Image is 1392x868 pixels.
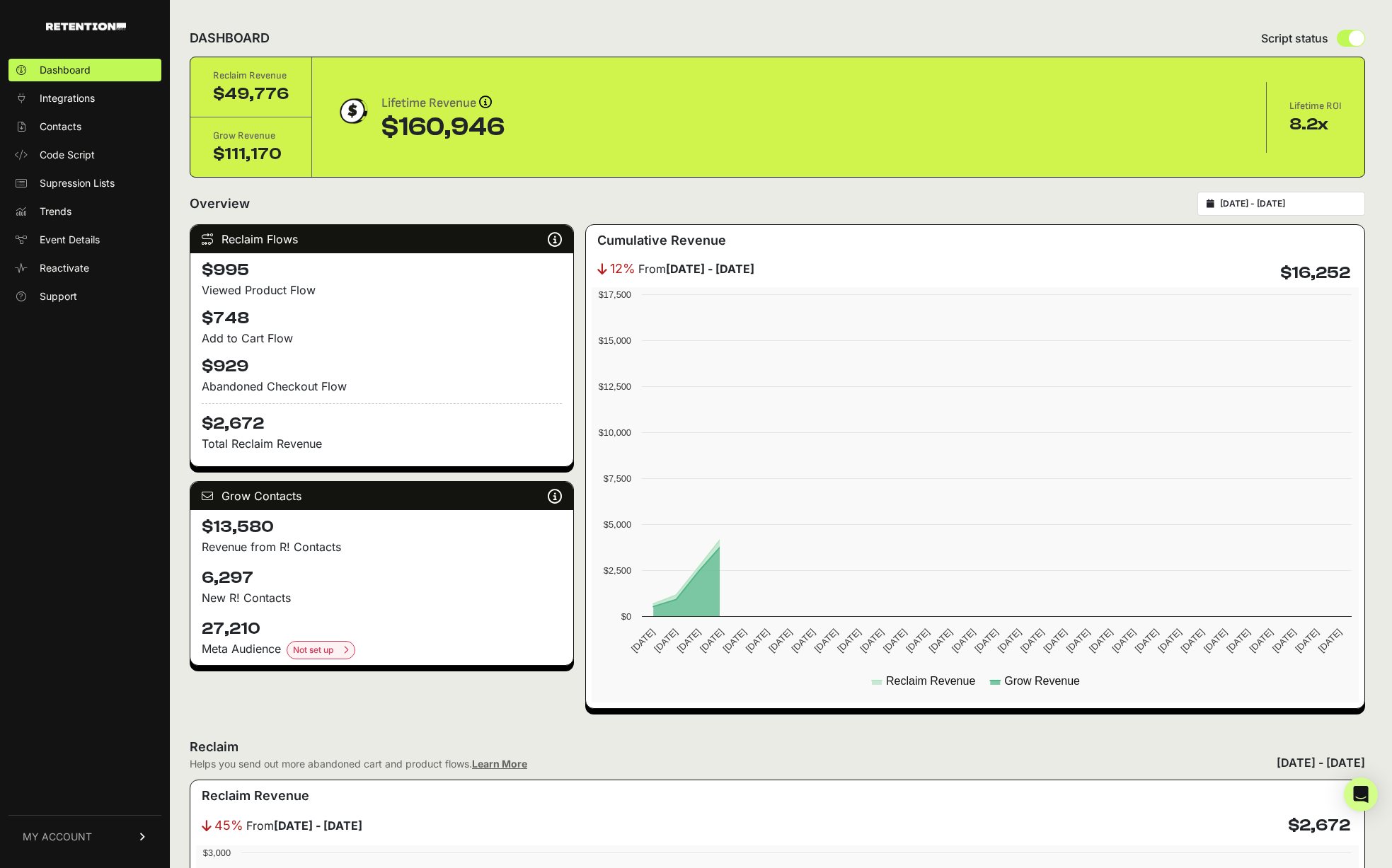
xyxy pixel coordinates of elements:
[213,143,289,166] div: $111,170
[8,59,161,81] a: Dashboard
[720,627,748,654] text: [DATE]
[599,335,631,346] text: $15,000
[996,627,1023,654] text: [DATE]
[1004,675,1080,687] text: Grow Revenue
[1288,814,1350,837] h4: $2,672
[202,516,562,538] h4: $13,580
[8,87,161,110] a: Integrations
[599,289,631,300] text: $17,500
[203,847,231,858] text: $3,000
[202,259,562,282] h4: $995
[202,640,562,659] div: Meta Audience
[202,378,562,395] div: Abandoned Checkout Flow
[8,172,161,195] a: Supression Lists
[1293,627,1321,654] text: [DATE]
[23,830,92,844] span: MY ACCOUNT
[1110,627,1137,654] text: [DATE]
[202,618,562,640] h4: 27,210
[1248,627,1275,654] text: [DATE]
[835,627,863,654] text: [DATE]
[381,93,505,113] div: Lifetime Revenue
[190,757,527,771] div: Helps you send out more abandoned cart and product flows.
[190,225,573,253] div: Reclaim Flows
[40,176,115,190] span: Supression Lists
[1041,627,1069,654] text: [DATE]
[610,259,635,279] span: 12%
[40,289,77,303] span: Support
[40,233,100,247] span: Event Details
[8,815,161,858] a: MY ACCOUNT
[40,91,95,105] span: Integrations
[1018,627,1046,654] text: [DATE]
[213,69,289,83] div: Reclaim Revenue
[40,120,81,134] span: Contacts
[629,627,657,654] text: [DATE]
[1280,262,1350,284] h4: $16,252
[40,204,71,219] span: Trends
[927,627,955,654] text: [DATE]
[202,330,562,347] div: Add to Cart Flow
[202,567,562,589] h4: 6,297
[381,113,505,141] div: $160,946
[597,231,726,250] h3: Cumulative Revenue
[40,148,95,162] span: Code Script
[599,381,631,392] text: $12,500
[246,817,362,834] span: From
[8,200,161,223] a: Trends
[638,260,754,277] span: From
[8,228,161,251] a: Event Details
[766,627,794,654] text: [DATE]
[213,83,289,105] div: $49,776
[1261,30,1328,47] span: Script status
[214,816,243,835] span: 45%
[744,627,771,654] text: [DATE]
[886,675,975,687] text: Reclaim Revenue
[190,194,250,214] h2: Overview
[599,427,631,438] text: $10,000
[621,611,631,622] text: $0
[1064,627,1092,654] text: [DATE]
[1202,627,1229,654] text: [DATE]
[675,627,703,654] text: [DATE]
[1224,627,1252,654] text: [DATE]
[8,285,161,308] a: Support
[8,115,161,138] a: Contacts
[1179,627,1207,654] text: [DATE]
[950,627,977,654] text: [DATE]
[904,627,931,654] text: [DATE]
[858,627,886,654] text: [DATE]
[335,93,370,129] img: dollar-coin-05c43ed7efb7bc0c12610022525b4bbbb207c7efeef5aecc26f025e68dcafac9.png
[40,63,91,77] span: Dashboard
[972,627,1000,654] text: [DATE]
[812,627,840,654] text: [DATE]
[1289,99,1342,113] div: Lifetime ROI
[1156,627,1183,654] text: [DATE]
[202,786,309,806] h3: Reclaim Revenue
[202,435,562,452] p: Total Reclaim Revenue
[202,307,562,330] h4: $748
[790,627,817,654] text: [DATE]
[190,737,527,757] h2: Reclaim
[202,538,562,555] p: Revenue from R! Contacts
[1289,113,1342,136] div: 8.2x
[1277,754,1365,771] div: [DATE] - [DATE]
[1133,627,1161,654] text: [DATE]
[40,261,89,275] span: Reactivate
[1270,627,1298,654] text: [DATE]
[604,565,631,576] text: $2,500
[1087,627,1115,654] text: [DATE]
[666,262,754,276] strong: [DATE] - [DATE]
[202,403,562,435] h4: $2,672
[202,355,562,378] h4: $929
[652,627,679,654] text: [DATE]
[8,144,161,166] a: Code Script
[46,23,126,30] img: Retention.com
[881,627,909,654] text: [DATE]
[213,129,289,143] div: Grow Revenue
[604,519,631,530] text: $5,000
[8,257,161,279] a: Reactivate
[472,758,527,770] a: Learn More
[190,482,573,510] div: Grow Contacts
[202,589,562,606] p: New R! Contacts
[604,473,631,484] text: $7,500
